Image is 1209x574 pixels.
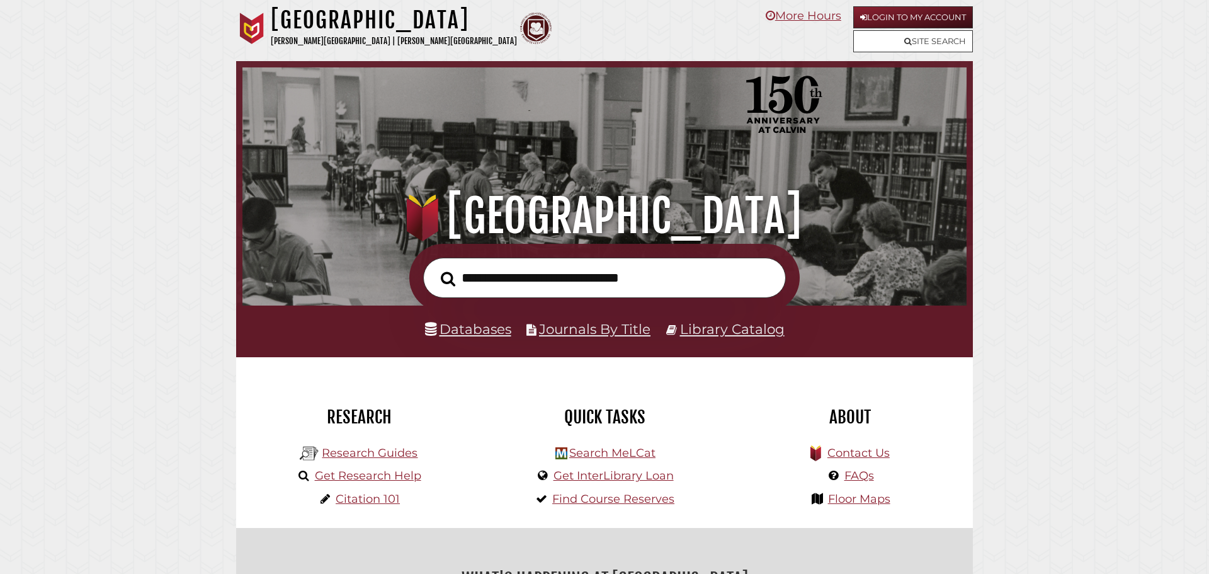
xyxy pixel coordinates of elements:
a: Journals By Title [539,321,650,337]
img: Calvin University [236,13,268,44]
a: Contact Us [827,446,890,460]
a: Databases [425,321,511,337]
img: Hekman Library Logo [300,444,319,463]
a: Search MeLCat [569,446,656,460]
a: More Hours [766,9,841,23]
h2: About [737,406,963,428]
a: Citation 101 [336,492,400,506]
img: Calvin Theological Seminary [520,13,552,44]
a: Find Course Reserves [552,492,674,506]
h1: [GEOGRAPHIC_DATA] [261,188,948,244]
a: Login to My Account [853,6,973,28]
a: FAQs [844,469,874,483]
h2: Quick Tasks [491,406,718,428]
a: Get InterLibrary Loan [553,469,674,483]
p: [PERSON_NAME][GEOGRAPHIC_DATA] | [PERSON_NAME][GEOGRAPHIC_DATA] [271,34,517,49]
a: Research Guides [322,446,417,460]
i: Search [441,271,455,287]
a: Site Search [853,30,973,52]
a: Get Research Help [315,469,421,483]
a: Library Catalog [680,321,785,337]
a: Floor Maps [828,492,890,506]
h2: Research [246,406,472,428]
img: Hekman Library Logo [555,447,567,459]
h1: [GEOGRAPHIC_DATA] [271,6,517,34]
button: Search [434,268,462,290]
